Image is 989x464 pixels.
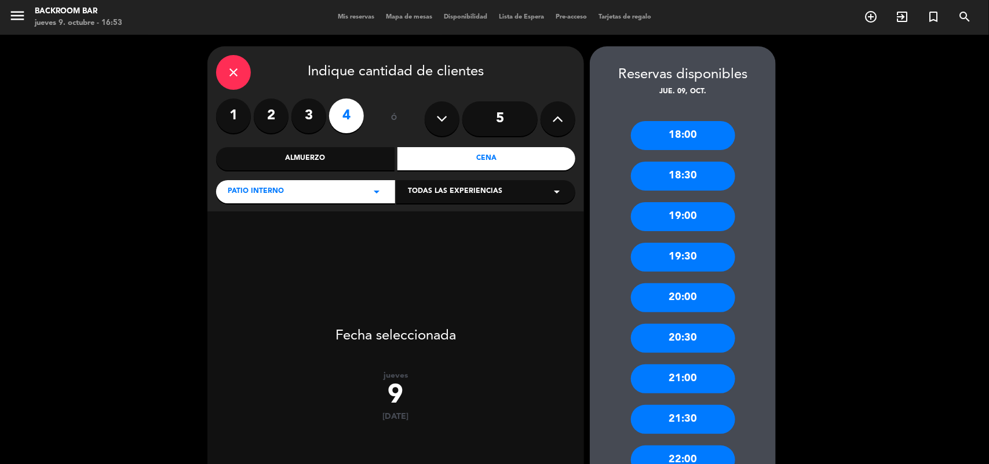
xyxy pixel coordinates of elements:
div: jueves 9. octubre - 16:53 [35,17,122,29]
div: Backroom Bar [35,6,122,17]
div: Indique cantidad de clientes [216,55,575,90]
span: Tarjetas de regalo [593,14,657,20]
span: Mapa de mesas [380,14,438,20]
span: Todas las experiencias [408,186,502,198]
i: arrow_drop_down [550,185,564,199]
span: Lista de Espera [493,14,550,20]
div: [DATE] [207,412,584,422]
div: 18:30 [631,162,735,191]
label: 1 [216,98,251,133]
div: ó [375,98,413,139]
label: 3 [291,98,326,133]
div: Cena [397,147,576,170]
label: 2 [254,98,289,133]
i: turned_in_not [926,10,940,24]
i: menu [9,7,26,24]
div: Fecha seleccionada [207,310,584,348]
div: 18:00 [631,121,735,150]
i: search [958,10,972,24]
div: jue. 09, oct. [590,86,776,98]
button: menu [9,7,26,28]
span: Pre-acceso [550,14,593,20]
span: Disponibilidad [438,14,493,20]
div: 20:30 [631,324,735,353]
div: 21:30 [631,405,735,434]
div: 20:00 [631,283,735,312]
div: jueves [207,371,584,381]
div: Almuerzo [216,147,395,170]
div: 9 [207,381,584,412]
span: PATIO INTERNO [228,186,284,198]
i: exit_to_app [895,10,909,24]
div: 19:00 [631,202,735,231]
div: 19:30 [631,243,735,272]
label: 4 [329,98,364,133]
span: Mis reservas [332,14,380,20]
i: add_circle_outline [864,10,878,24]
i: close [227,65,240,79]
div: 21:00 [631,364,735,393]
div: Reservas disponibles [590,64,776,86]
i: arrow_drop_down [370,185,384,199]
